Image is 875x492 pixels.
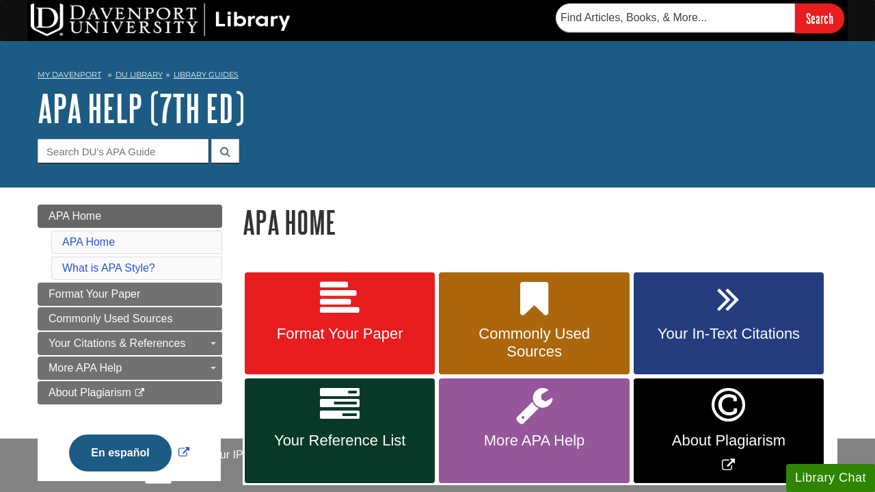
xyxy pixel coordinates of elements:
span: More APA Help [49,362,122,374]
a: Link opens in new window [634,378,824,483]
a: About Plagiarism [38,381,222,404]
a: Your Citations & References [38,332,222,355]
input: Search DU's APA Guide [38,139,208,163]
button: Library Chat [786,464,875,492]
a: Your Reference List [245,378,435,483]
a: APA Home [62,236,115,248]
span: Your In-Text Citations [644,325,813,343]
h1: APA Home [243,205,837,239]
a: Format Your Paper [38,283,222,306]
a: Format Your Paper [245,272,435,375]
a: My Davenport [38,69,101,81]
a: APA Home [38,205,222,228]
input: Search [795,3,844,33]
span: Format Your Paper [49,288,140,300]
a: Library Guides [174,70,239,79]
button: En español [69,435,171,471]
span: APA Home [49,210,101,222]
a: Commonly Used Sources [439,272,629,375]
span: Your Reference List [255,432,425,450]
a: Link opens in new window [66,447,192,458]
i: This link opens in a new window [134,389,146,398]
span: More APA Help [449,432,619,450]
input: Find Articles, Books, & More... [556,3,795,32]
span: Commonly Used Sources [449,325,619,361]
a: DU Library [116,70,163,79]
span: Commonly Used Sources [49,313,172,324]
a: APA Help (7th Ed) [38,87,245,129]
nav: breadcrumb [38,66,837,88]
form: Searches DU Library's articles, books, and more [556,3,844,33]
span: About Plagiarism [49,387,131,398]
a: Commonly Used Sources [38,307,222,331]
a: What is APA Style? [62,262,155,274]
span: Your Citations & References [49,337,185,349]
a: More APA Help [439,378,629,483]
span: About Plagiarism [644,432,813,450]
a: More APA Help [38,357,222,380]
span: Format Your Paper [255,325,425,343]
a: Your In-Text Citations [634,272,824,375]
img: DU Library [31,3,291,36]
